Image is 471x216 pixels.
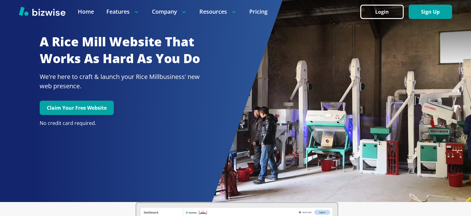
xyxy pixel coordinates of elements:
a: Pricing [249,8,268,16]
a: Login [360,9,409,15]
a: Claim Your Free Website [40,105,114,111]
button: Login [360,5,404,19]
p: No credit card required. [40,120,212,127]
p: Company [152,8,187,16]
p: Features [106,8,140,16]
img: Bizwise Logo [19,7,65,16]
p: We're here to craft & launch your Rice Mill business' new web presence. [40,72,212,91]
a: Sign Up [409,9,452,15]
button: Claim Your Free Website [40,101,114,115]
p: Resources [199,8,237,16]
button: Sign Up [409,5,452,19]
a: Home [78,8,94,16]
h2: a Rice Mill Website That Works As Hard As You Do [40,33,212,67]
